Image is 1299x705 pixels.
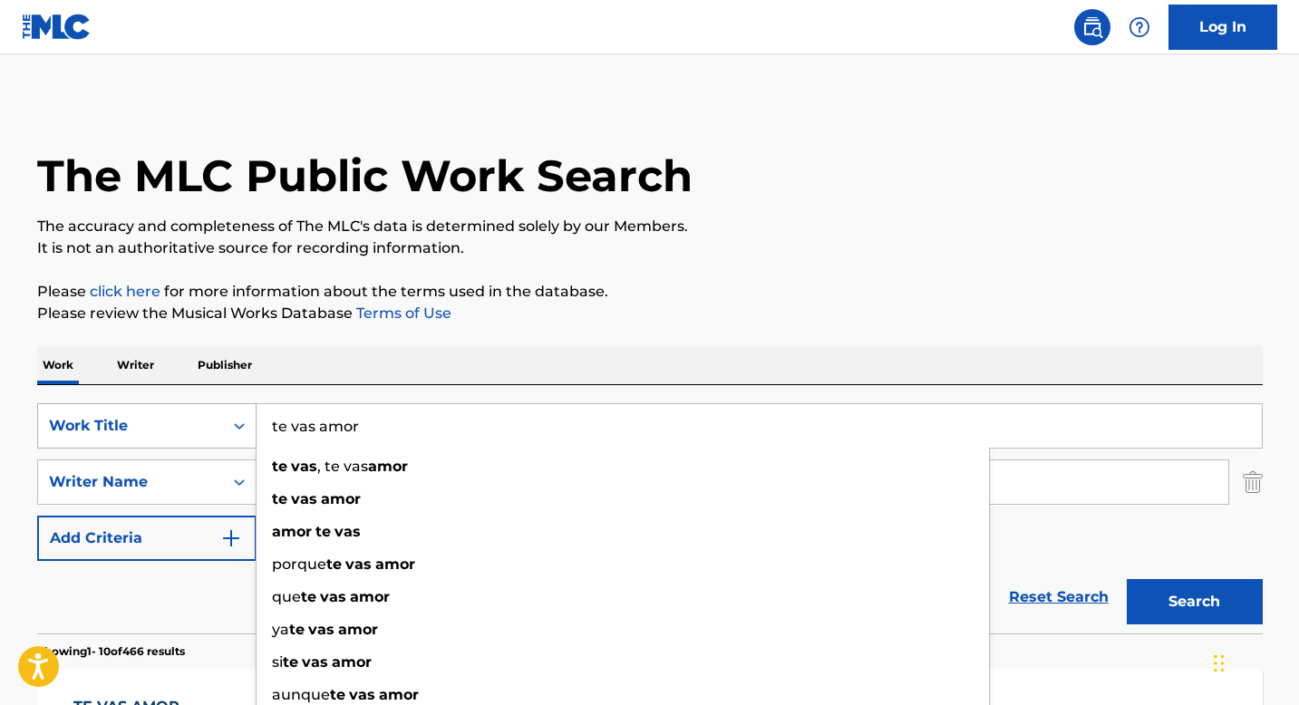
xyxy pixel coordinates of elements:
span: que [272,588,301,605]
img: search [1081,16,1103,38]
span: si [272,653,283,671]
span: porque [272,555,326,573]
strong: te [315,523,331,540]
img: 9d2ae6d4665cec9f34b9.svg [220,527,242,549]
p: Publisher [192,346,257,384]
img: Delete Criterion [1243,459,1263,505]
button: Add Criteria [37,516,257,561]
strong: amor [379,686,419,703]
strong: te [289,621,305,638]
div: Writer Name [49,471,212,493]
a: Terms of Use [353,304,451,322]
a: Public Search [1074,9,1110,45]
img: MLC Logo [22,14,92,40]
strong: vas [320,588,346,605]
strong: te [272,458,287,475]
strong: amor [321,490,361,507]
span: ya [272,621,289,638]
form: Search Form [37,403,1263,633]
p: Showing 1 - 10 of 466 results [37,643,185,660]
p: Please review the Musical Works Database [37,303,1263,324]
iframe: Chat Widget [1208,618,1299,705]
a: Log In [1168,5,1277,50]
strong: vas [349,686,375,703]
p: Writer [111,346,160,384]
strong: amor [272,523,312,540]
strong: amor [332,653,372,671]
strong: amor [338,621,378,638]
div: Drag [1214,636,1225,691]
strong: te [283,653,298,671]
strong: vas [291,458,317,475]
p: The accuracy and completeness of The MLC's data is determined solely by our Members. [37,216,1263,237]
strong: amor [375,555,415,573]
strong: te [301,588,316,605]
strong: vas [308,621,334,638]
strong: te [330,686,345,703]
div: Work Title [49,415,212,437]
a: click here [90,283,160,300]
strong: te [326,555,342,573]
button: Search [1127,579,1263,624]
strong: vas [291,490,317,507]
h1: The MLC Public Work Search [37,149,693,203]
p: Please for more information about the terms used in the database. [37,281,1263,303]
strong: te [272,490,287,507]
strong: vas [334,523,361,540]
div: Help [1121,9,1158,45]
a: Reset Search [1000,577,1118,617]
img: help [1129,16,1150,38]
span: aunque [272,686,330,703]
strong: vas [302,653,328,671]
strong: vas [345,555,372,573]
span: , te vas [317,458,368,475]
p: It is not an authoritative source for recording information. [37,237,1263,259]
strong: amor [350,588,390,605]
strong: amor [368,458,408,475]
p: Work [37,346,79,384]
